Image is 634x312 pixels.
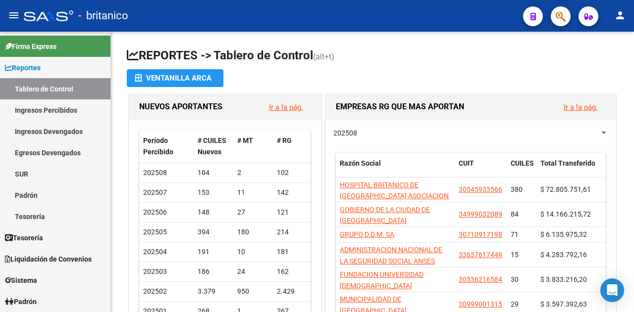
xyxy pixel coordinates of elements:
div: 191 [198,246,229,258]
span: 15 [511,251,519,259]
span: Padrón [5,296,37,307]
datatable-header-cell: # RG [273,130,313,163]
span: 30536216584 [459,275,502,283]
span: 84 [511,210,519,218]
span: Tesorería [5,232,43,243]
button: Ventanilla ARCA [127,69,223,87]
datatable-header-cell: Total Transferido [536,153,606,185]
a: Ir a la pág. [269,103,303,112]
datatable-header-cell: # CUILES Nuevos [194,130,233,163]
div: 950 [237,286,269,297]
span: 29 [511,300,519,308]
div: 102 [277,167,309,178]
div: 10 [237,246,269,258]
span: 202503 [143,267,167,275]
span: 202505 [143,228,167,236]
div: 181 [277,246,309,258]
span: Firma Express [5,41,56,52]
datatable-header-cell: Período Percibido [139,130,194,163]
div: 121 [277,207,309,218]
div: Open Intercom Messenger [600,278,624,302]
span: 34999032089 [459,210,502,218]
span: ADMINISTRACION NACIONAL DE LA SEGURIDAD SOCIAL ANSES [340,246,442,265]
span: # MT [237,136,253,144]
div: 214 [277,226,309,238]
span: 30710917198 [459,230,502,238]
h1: REPORTES -> Tablero de Control [127,47,618,65]
div: 104 [198,167,229,178]
div: 394 [198,226,229,238]
span: 33637617449 [459,251,502,259]
datatable-header-cell: CUILES [507,153,536,185]
span: $ 72.805.751,61 [540,185,591,193]
mat-icon: menu [8,9,20,21]
div: 180 [237,226,269,238]
a: Ir a la pág. [564,103,598,112]
span: # RG [277,136,292,144]
span: 202506 [143,208,167,216]
span: # CUILES Nuevos [198,136,226,156]
div: 27 [237,207,269,218]
span: FUNDACION UNIVERSIDAD [DEMOGRAPHIC_DATA] ARGENTINA [340,270,423,301]
span: 30 [511,275,519,283]
div: 162 [277,266,309,277]
mat-icon: person [614,9,626,21]
div: Ventanilla ARCA [135,69,215,87]
span: 30545933566 [459,185,502,193]
div: 153 [198,187,229,198]
span: EMPRESAS RG QUE MAS APORTAN [336,102,464,111]
span: $ 3.833.216,20 [540,275,587,283]
div: 2 [237,167,269,178]
span: - britanico [78,5,128,27]
span: 202507 [143,188,167,196]
span: NUEVOS APORTANTES [139,102,222,111]
span: $ 6.135.975,32 [540,230,587,238]
span: 71 [511,230,519,238]
div: 2.429 [277,286,309,297]
button: Ir a la pág. [261,98,311,116]
span: CUIT [459,159,474,167]
span: 202508 [143,169,167,177]
datatable-header-cell: CUIT [455,153,507,185]
span: $ 4.283.792,16 [540,251,587,259]
span: Período Percibido [143,136,173,156]
span: Razón Social [340,159,381,167]
div: 11 [237,187,269,198]
div: 186 [198,266,229,277]
div: 142 [277,187,309,198]
span: 380 [511,185,523,193]
span: GOBIERNO DE LA CIUDAD DE [GEOGRAPHIC_DATA] [340,206,430,225]
span: 202502 [143,287,167,295]
span: $ 14.166.215,72 [540,210,591,218]
span: Reportes [5,62,41,73]
button: Ir a la pág. [556,98,606,116]
span: Liquidación de Convenios [5,254,92,265]
span: 202504 [143,248,167,256]
span: 30999001315 [459,300,502,308]
div: 24 [237,266,269,277]
span: $ 3.597.392,63 [540,300,587,308]
span: CUILES [511,159,534,167]
span: Sistema [5,275,37,286]
span: (alt+t) [313,52,334,61]
datatable-header-cell: Razón Social [336,153,455,185]
span: GRUPO D.D.M. SA [340,230,394,238]
span: 202508 [333,129,357,137]
datatable-header-cell: # MT [233,130,273,163]
span: HOSPITAL BRITANICO DE [GEOGRAPHIC_DATA] ASOCIACION CIVIL [340,181,449,212]
div: 3.379 [198,286,229,297]
div: 148 [198,207,229,218]
span: Total Transferido [540,159,595,167]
